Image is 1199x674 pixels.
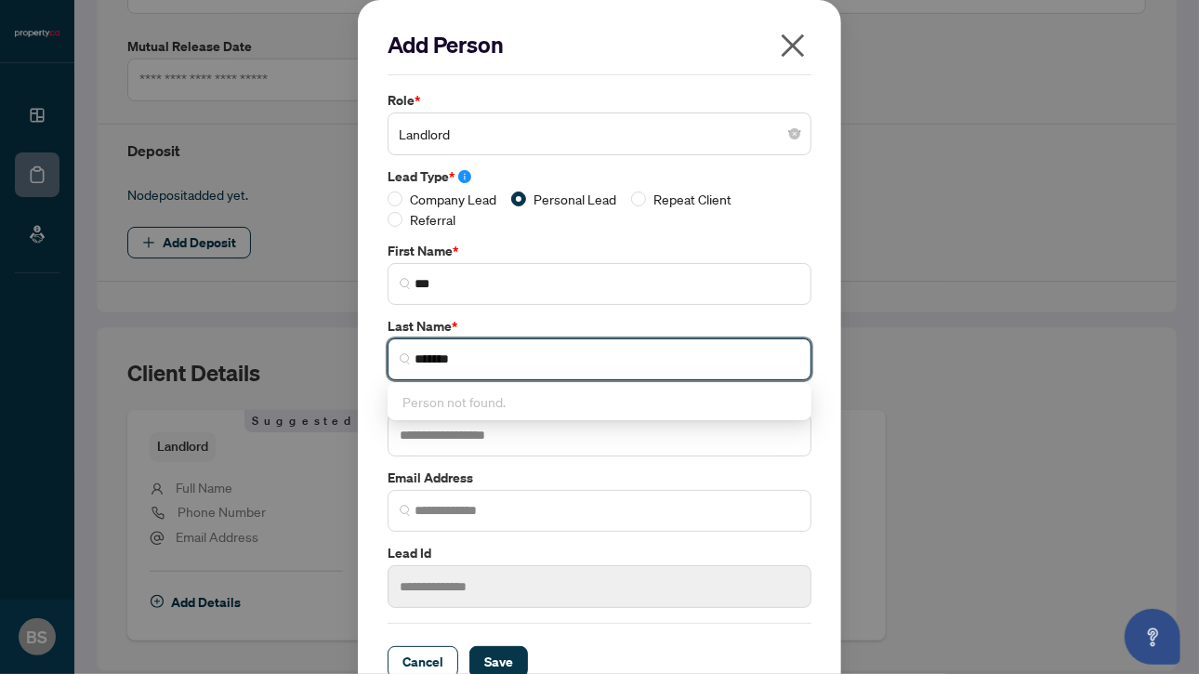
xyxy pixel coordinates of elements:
span: Landlord [399,116,800,152]
span: Referral [402,209,463,230]
img: search_icon [400,353,411,364]
span: Person not found. [402,393,506,410]
span: Personal Lead [526,189,624,209]
label: Lead Id [388,543,811,563]
label: Lead Type [388,166,811,187]
label: First Name [388,241,811,261]
span: info-circle [458,170,471,183]
h2: Add Person [388,30,811,59]
img: search_icon [400,505,411,516]
span: Company Lead [402,189,504,209]
label: Role [388,90,811,111]
span: close [778,31,808,60]
label: Last Name [388,316,811,337]
button: Open asap [1125,609,1180,665]
span: Repeat Client [646,189,739,209]
span: close-circle [789,128,800,139]
img: search_icon [400,278,411,289]
label: Email Address [388,468,811,488]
